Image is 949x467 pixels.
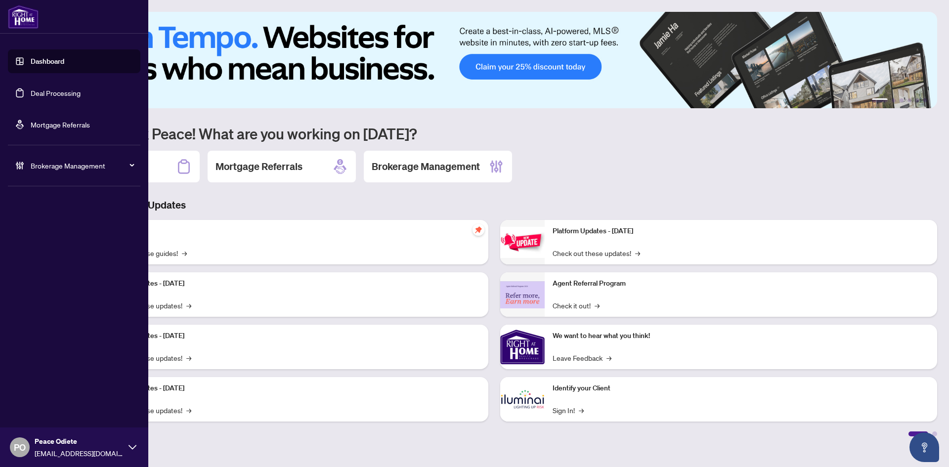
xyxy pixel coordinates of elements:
[635,248,640,258] span: →
[186,405,191,416] span: →
[500,325,545,369] img: We want to hear what you think!
[892,98,896,102] button: 2
[51,12,937,108] img: Slide 0
[104,331,480,341] p: Platform Updates - [DATE]
[35,436,124,447] span: Peace Odiete
[473,224,484,236] span: pushpin
[31,57,64,66] a: Dashboard
[51,124,937,143] h1: Welcome back Peace! What are you working on [DATE]?
[35,448,124,459] span: [EMAIL_ADDRESS][DOMAIN_NAME]
[372,160,480,173] h2: Brokerage Management
[553,300,600,311] a: Check it out!→
[104,226,480,237] p: Self-Help
[553,226,929,237] p: Platform Updates - [DATE]
[606,352,611,363] span: →
[104,278,480,289] p: Platform Updates - [DATE]
[31,88,81,97] a: Deal Processing
[553,405,584,416] a: Sign In!→
[553,352,611,363] a: Leave Feedback→
[915,98,919,102] button: 5
[579,405,584,416] span: →
[553,248,640,258] a: Check out these updates!→
[907,98,911,102] button: 4
[553,331,929,341] p: We want to hear what you think!
[553,383,929,394] p: Identify your Client
[104,383,480,394] p: Platform Updates - [DATE]
[14,440,26,454] span: PO
[500,227,545,258] img: Platform Updates - June 23, 2025
[900,98,904,102] button: 3
[31,160,133,171] span: Brokerage Management
[8,5,39,29] img: logo
[31,120,90,129] a: Mortgage Referrals
[51,198,937,212] h3: Brokerage & Industry Updates
[909,432,939,462] button: Open asap
[186,300,191,311] span: →
[186,352,191,363] span: →
[182,248,187,258] span: →
[923,98,927,102] button: 6
[500,281,545,308] img: Agent Referral Program
[500,377,545,422] img: Identify your Client
[553,278,929,289] p: Agent Referral Program
[595,300,600,311] span: →
[872,98,888,102] button: 1
[216,160,302,173] h2: Mortgage Referrals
